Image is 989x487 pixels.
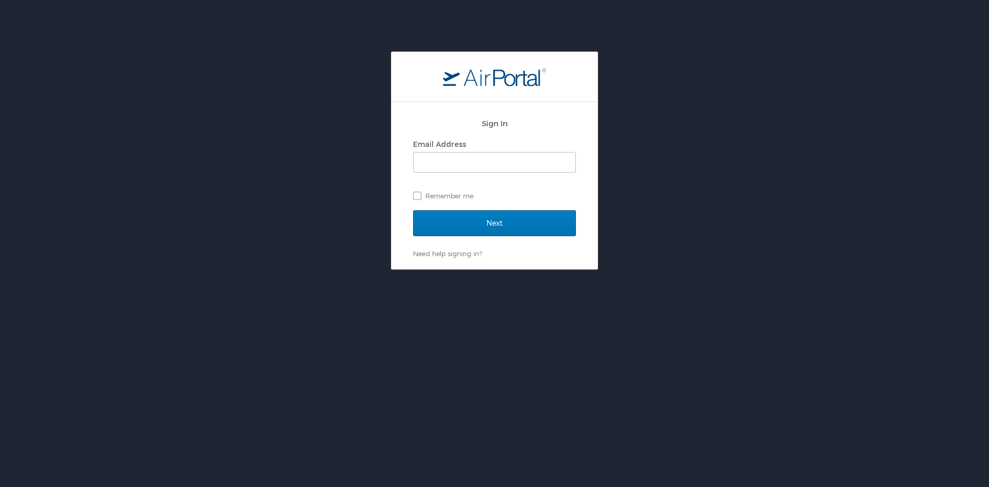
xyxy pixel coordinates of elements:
input: Next [413,210,576,236]
a: Need help signing in? [413,249,482,258]
label: Email Address [413,140,466,148]
img: logo [443,68,546,86]
label: Remember me [413,188,576,204]
h2: Sign In [413,117,576,129]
